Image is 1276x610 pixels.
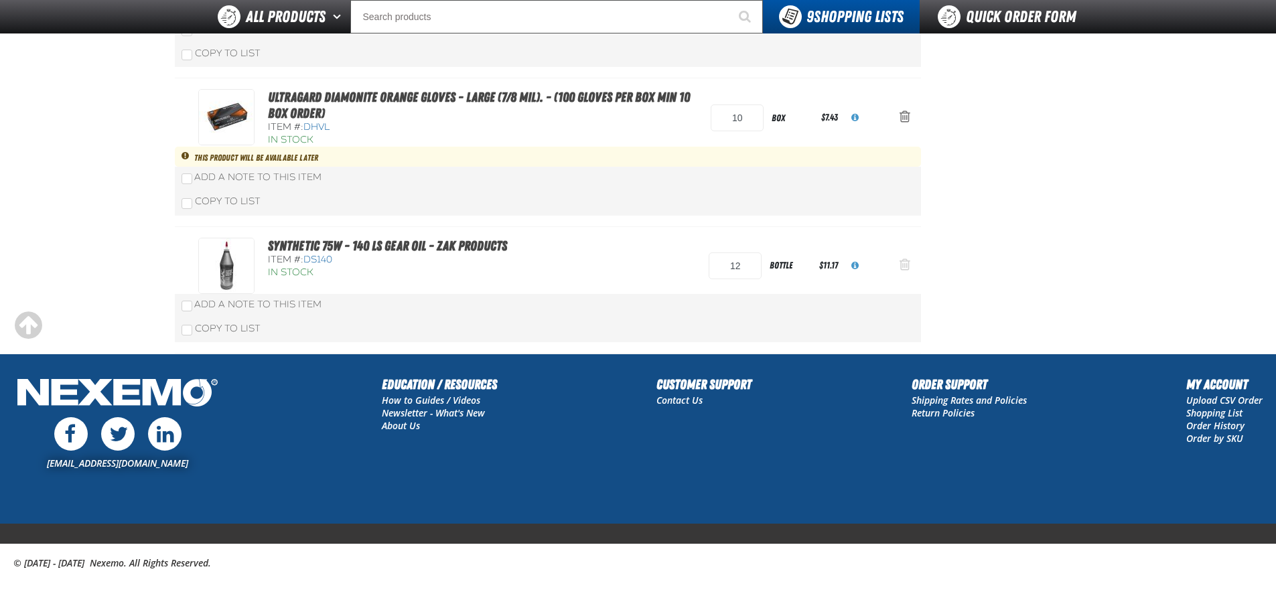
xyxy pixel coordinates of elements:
button: View All Prices for DHVL [841,103,869,133]
label: Copy To List [182,48,261,59]
span: DS140 [303,254,332,265]
label: Copy To List [182,196,261,207]
a: How to Guides / Videos [382,394,480,406]
a: Newsletter - What's New [382,406,485,419]
a: Return Policies [912,406,975,419]
input: Product Quantity [709,252,762,279]
a: [EMAIL_ADDRESS][DOMAIN_NAME] [47,457,188,469]
h2: Customer Support [656,374,752,394]
div: Item #: [268,254,520,266]
div: box [764,103,819,133]
input: Copy To List [182,325,192,335]
label: Copy To List [182,323,261,334]
div: bottle [762,250,817,281]
div: Scroll to the top [13,311,43,340]
a: Synthetic 75W - 140 LS Gear Oil - ZAK Products [268,238,507,254]
a: Order History [1186,419,1245,432]
input: Add a Note to This Item [182,173,192,184]
span: Shopping Lists [806,7,904,26]
span: $11.17 [819,260,838,271]
span: DHVL [303,121,330,133]
a: Upload CSV Order [1186,394,1263,406]
div: In Stock [268,266,520,279]
input: Product Quantity [711,104,764,131]
button: Action Remove Synthetic 75W - 140 LS Gear Oil - ZAK Products from BACKCOUNTERCHEM [889,251,921,281]
div: Item #: [268,121,698,134]
img: Nexemo Logo [13,374,222,414]
a: Shipping Rates and Policies [912,394,1027,406]
span: Add a Note to This Item [194,299,322,310]
a: About Us [382,419,420,432]
a: Shopping List [1186,406,1243,419]
input: Copy To List [182,50,192,60]
input: Add a Note to This Item [182,301,192,311]
a: Order by SKU [1186,432,1243,445]
button: View All Prices for DS140 [841,251,869,281]
span: This product will be available later [194,153,318,163]
a: Ultragard Diamonite Orange Gloves - Large (7/8 mil). - (100 gloves per box MIN 10 box order) [268,89,690,121]
span: $7.43 [821,112,838,123]
h2: Order Support [912,374,1027,394]
span: Add a Note to This Item [194,171,322,183]
h2: My Account [1186,374,1263,394]
h2: Education / Resources [382,374,497,394]
input: Copy To List [182,198,192,209]
strong: 9 [806,7,814,26]
a: Contact Us [656,394,703,406]
button: Action Remove Ultragard Diamonite Orange Gloves - Large (7/8 mil). - (100 gloves per box MIN 10 b... [889,103,921,133]
div: In Stock [268,134,698,147]
span: Add a Note to This Item [194,23,322,35]
span: All Products [246,5,326,29]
